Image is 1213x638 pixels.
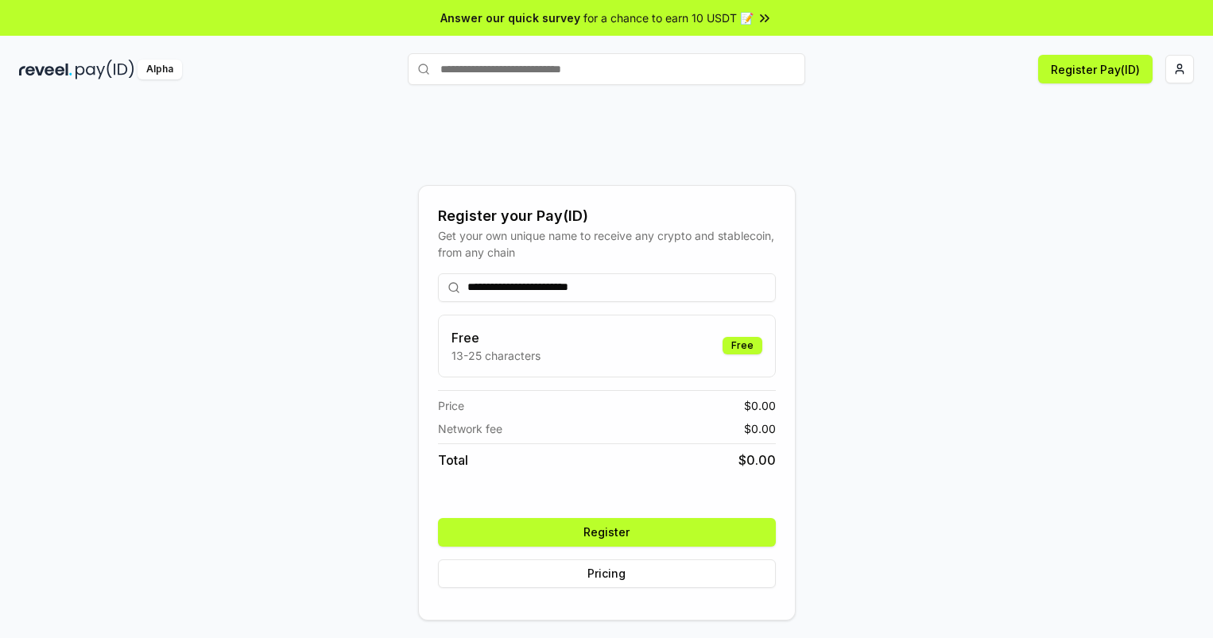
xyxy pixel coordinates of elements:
[19,60,72,79] img: reveel_dark
[438,450,468,470] span: Total
[438,397,464,414] span: Price
[744,397,776,414] span: $ 0.00
[451,347,541,364] p: 13-25 characters
[440,10,580,26] span: Answer our quick survey
[138,60,182,79] div: Alpha
[76,60,134,79] img: pay_id
[744,420,776,437] span: $ 0.00
[583,10,754,26] span: for a chance to earn 10 USDT 📝
[738,450,776,470] span: $ 0.00
[438,518,776,547] button: Register
[723,337,762,354] div: Free
[1038,55,1153,83] button: Register Pay(ID)
[438,420,502,437] span: Network fee
[451,328,541,347] h3: Free
[438,205,776,227] div: Register your Pay(ID)
[438,227,776,261] div: Get your own unique name to receive any crypto and stablecoin, from any chain
[438,559,776,588] button: Pricing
